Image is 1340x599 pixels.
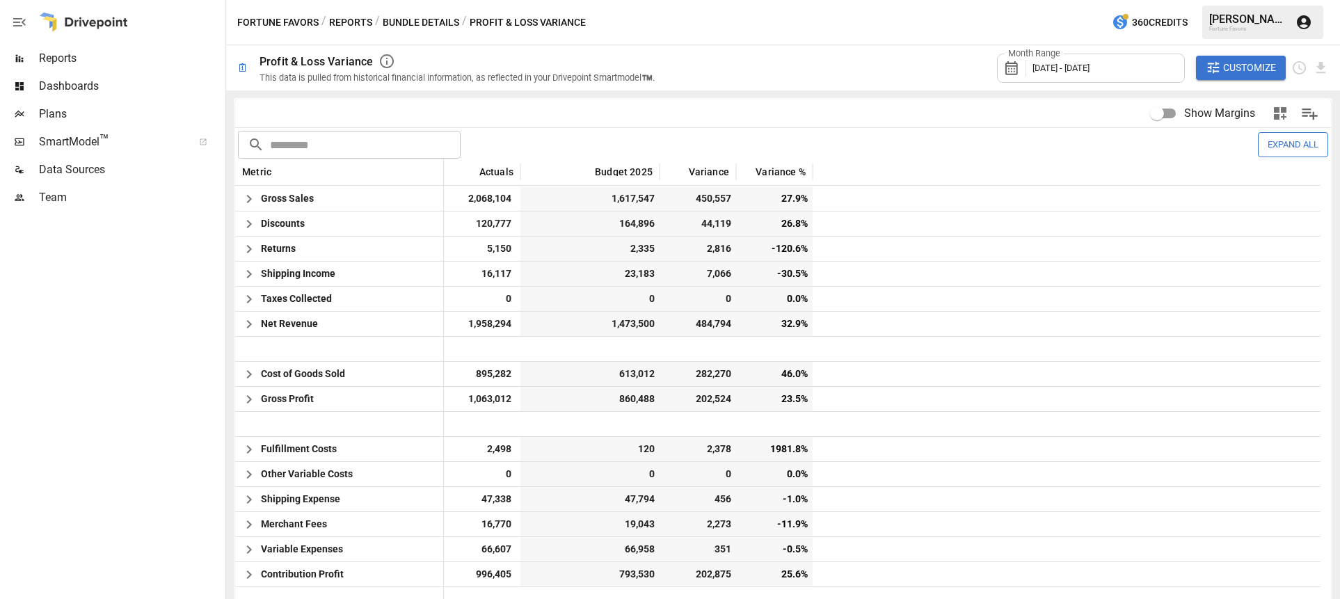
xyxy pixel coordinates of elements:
[1313,60,1329,76] button: Download report
[1032,63,1090,73] span: [DATE] - [DATE]
[451,287,513,311] span: 0
[261,312,318,336] span: Net Revenue
[527,237,657,261] span: 2,335
[667,262,733,286] span: 7,066
[743,186,810,211] span: 27.9%
[743,237,810,261] span: -120.6%
[451,387,513,411] span: 1,063,012
[39,50,223,67] span: Reports
[1291,60,1307,76] button: Schedule report
[261,262,335,286] span: Shipping Income
[99,131,109,149] span: ™
[39,161,223,178] span: Data Sources
[667,512,733,536] span: 2,273
[527,362,657,386] span: 613,012
[39,134,184,150] span: SmartModel
[479,168,513,176] span: Actuals
[451,237,513,261] span: 5,150
[527,537,657,561] span: 66,958
[237,14,319,31] button: Fortune Favors
[689,168,729,176] span: Variance
[743,462,810,486] span: 0.0%
[261,211,305,236] span: Discounts
[743,262,810,286] span: -30.5%
[261,387,314,411] span: Gross Profit
[743,362,810,386] span: 46.0%
[242,168,271,176] span: Metric
[451,462,513,486] span: 0
[667,186,733,211] span: 450,557
[375,14,380,31] div: /
[451,487,513,511] span: 47,338
[527,437,657,461] span: 120
[527,211,657,236] span: 164,896
[743,287,810,311] span: 0.0%
[527,462,657,486] span: 0
[1106,10,1193,35] button: 360Credits
[261,237,296,261] span: Returns
[39,106,223,122] span: Plans
[667,462,733,486] span: 0
[527,186,657,211] span: 1,617,547
[1258,132,1328,157] button: Expand All
[1223,59,1276,77] span: Customize
[260,72,655,83] div: This data is pulled from historical financial information, as reflected in your Drivepoint Smartm...
[1209,13,1287,26] div: [PERSON_NAME]
[261,562,344,586] span: Contribution Profit
[321,14,326,31] div: /
[261,462,353,486] span: Other Variable Costs
[667,537,733,561] span: 351
[329,14,372,31] button: Reports
[743,512,810,536] span: -11.9%
[743,312,810,336] span: 32.9%
[667,387,733,411] span: 202,524
[451,562,513,586] span: 996,405
[451,512,513,536] span: 16,770
[756,168,806,176] span: Variance %
[667,487,733,511] span: 456
[261,487,340,511] span: Shipping Expense
[1132,14,1188,31] span: 360 Credits
[743,487,810,511] span: -1.0%
[743,437,810,461] span: 1981.8%
[527,312,657,336] span: 1,473,500
[462,14,467,31] div: /
[743,387,810,411] span: 23.5%
[451,211,513,236] span: 120,777
[667,562,733,586] span: 202,875
[667,237,733,261] span: 2,816
[1184,105,1255,122] span: Show Margins
[451,262,513,286] span: 16,117
[451,362,513,386] span: 895,282
[451,437,513,461] span: 2,498
[451,312,513,336] span: 1,958,294
[595,168,653,176] span: Budget 2025
[1209,26,1287,32] div: Fortune Favors
[667,437,733,461] span: 2,378
[1005,47,1064,60] label: Month Range
[1294,98,1325,129] button: Manage Columns
[451,186,513,211] span: 2,068,104
[261,287,332,311] span: Taxes Collected
[527,487,657,511] span: 47,794
[743,211,810,236] span: 26.8%
[383,14,459,31] button: Bundle Details
[261,512,327,536] span: Merchant Fees
[527,262,657,286] span: 23,183
[261,437,337,461] span: Fulfillment Costs
[667,211,733,236] span: 44,119
[667,312,733,336] span: 484,794
[527,387,657,411] span: 860,488
[39,78,223,95] span: Dashboards
[667,362,733,386] span: 282,270
[667,287,733,311] span: 0
[527,562,657,586] span: 793,530
[237,61,248,74] div: 🗓
[39,189,223,206] span: Team
[261,362,345,386] span: Cost of Goods Sold
[261,186,314,211] span: Gross Sales
[260,55,373,68] div: Profit & Loss Variance
[527,287,657,311] span: 0
[527,512,657,536] span: 19,043
[1196,56,1286,81] button: Customize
